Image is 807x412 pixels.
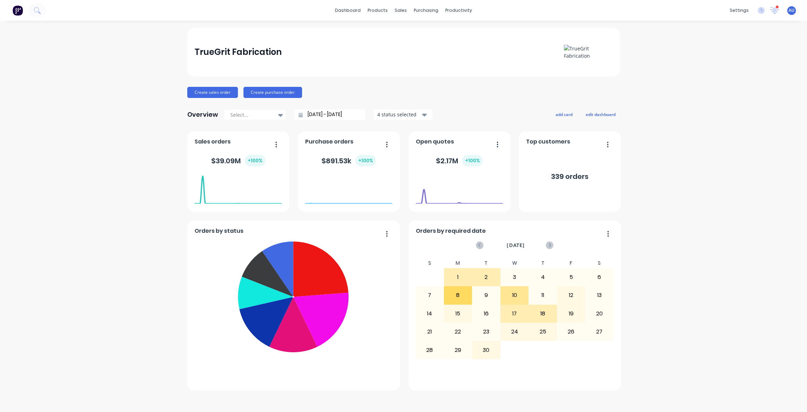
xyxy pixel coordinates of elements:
[416,227,486,235] span: Orders by required date
[444,305,472,322] div: 15
[726,5,752,16] div: settings
[529,258,557,268] div: T
[581,110,620,119] button: edit dashboard
[416,305,444,322] div: 14
[472,258,500,268] div: T
[355,155,376,166] div: + 100 %
[557,287,585,304] div: 12
[442,5,475,16] div: productivity
[444,323,472,340] div: 22
[410,5,442,16] div: purchasing
[529,323,557,340] div: 25
[501,287,529,304] div: 10
[501,269,529,286] div: 3
[195,45,282,59] div: TrueGrit Fabrication
[444,287,472,304] div: 8
[472,269,500,286] div: 2
[529,269,557,286] div: 4
[416,323,444,340] div: 21
[585,287,613,304] div: 13
[500,258,529,268] div: W
[416,138,454,146] span: Open quotes
[529,305,557,322] div: 18
[557,305,585,322] div: 19
[472,341,500,359] div: 30
[557,258,585,268] div: F
[585,323,613,340] div: 27
[472,305,500,322] div: 16
[585,305,613,322] div: 20
[501,323,529,340] div: 24
[415,258,444,268] div: S
[321,155,376,166] div: $ 891.53k
[374,109,432,120] button: 4 status selected
[507,241,525,249] span: [DATE]
[472,323,500,340] div: 23
[462,155,483,166] div: + 100 %
[585,258,613,268] div: S
[364,5,391,16] div: products
[444,269,472,286] div: 1
[789,7,795,14] span: AU
[551,171,589,182] div: 339 orders
[211,155,265,166] div: $ 39.09M
[195,138,231,146] span: Sales orders
[472,287,500,304] div: 9
[585,269,613,286] div: 6
[187,87,238,98] button: Create sales order
[526,138,570,146] span: Top customers
[551,110,577,119] button: add card
[416,341,444,359] div: 28
[416,287,444,304] div: 7
[529,287,557,304] div: 11
[557,269,585,286] div: 5
[564,45,612,59] img: TrueGrit Fabrication
[243,87,302,98] button: Create purchase order
[187,108,218,122] div: Overview
[377,111,421,118] div: 4 status selected
[444,341,472,359] div: 29
[245,155,265,166] div: + 100 %
[436,155,483,166] div: $ 2.17M
[391,5,410,16] div: sales
[305,138,353,146] span: Purchase orders
[557,323,585,340] div: 26
[12,5,23,16] img: Factory
[332,5,364,16] a: dashboard
[444,258,472,268] div: M
[501,305,529,322] div: 17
